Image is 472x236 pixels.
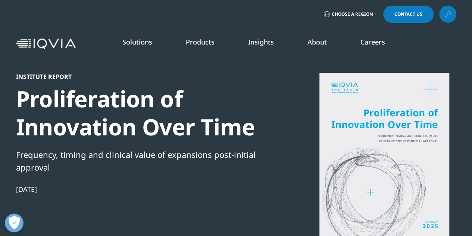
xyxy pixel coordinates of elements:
div: Institute Report [16,73,272,80]
div: Proliferation of Innovation Over Time [16,85,272,141]
span: Contact Us [394,12,422,16]
nav: Primary [79,26,456,61]
div: [DATE] [16,185,272,194]
a: Careers [360,37,385,46]
img: IQVIA Healthcare Information Technology and Pharma Clinical Research Company [16,39,76,49]
a: Contact Us [383,6,434,23]
a: Insights [248,37,274,46]
a: About [307,37,327,46]
button: Open Preferences [5,214,24,232]
a: Products [186,37,215,46]
div: Frequency, timing and clinical value of expansions post-initial approval [16,148,272,174]
a: Solutions [122,37,152,46]
span: Choose a Region [332,11,373,17]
